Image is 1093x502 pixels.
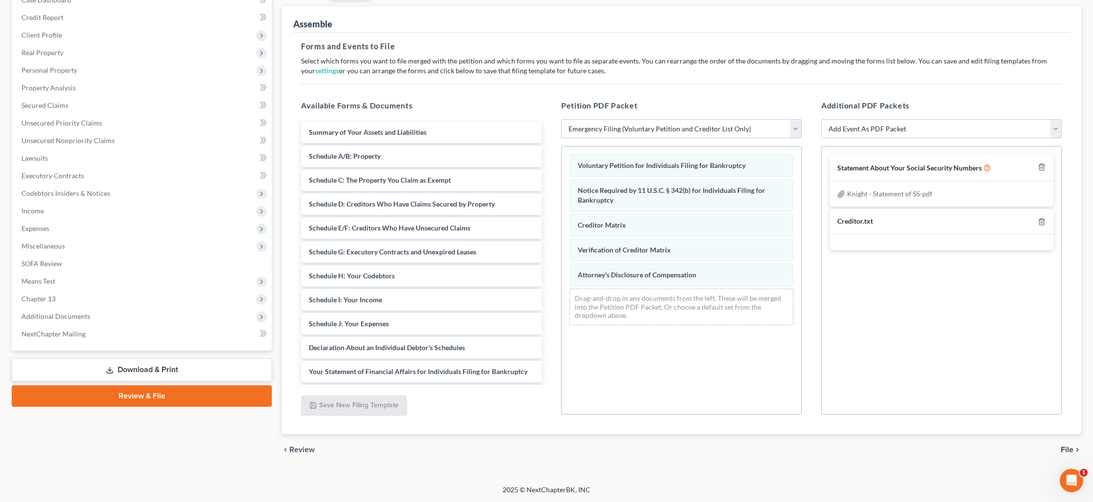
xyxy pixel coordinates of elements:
span: Schedule D: Creditors Who Have Claims Secured by Property [309,200,495,208]
p: Select which forms you want to file merged with the petition and which forms you want to file as ... [301,56,1062,76]
span: Secured Claims [21,101,68,109]
button: Save New Filing Template [301,396,407,416]
i: chevron_right [1073,446,1081,454]
span: Summary of Your Assets and Liabilities [309,128,426,136]
span: Schedule H: Your Codebtors [309,272,395,280]
a: Executory Contracts [14,167,272,185]
a: Download & Print [12,358,272,381]
span: Review [289,446,315,454]
span: Means Test [21,277,55,285]
a: Lawsuits [14,149,272,167]
div: Drag-and-drop in any documents from the left. These will be merged into the Petition PDF Packet. ... [569,289,793,325]
span: Schedule C: The Property You Claim as Exempt [309,176,451,184]
span: Unsecured Priority Claims [21,119,102,127]
a: SOFA Review [14,255,272,272]
span: Schedule E/F: Creditors Who Have Unsecured Claims [309,224,470,232]
a: Unsecured Nonpriority Claims [14,132,272,149]
span: Schedule G: Executory Contracts and Unexpired Leases [309,248,476,256]
span: Declaration About an Individual Debtor's Schedules [309,343,465,352]
span: Statement About Your Social Security Numbers [837,164,982,172]
span: SOFA Review [21,259,62,268]
h5: Forms and Events to File [301,41,1062,52]
span: Personal Property [21,66,77,74]
span: Schedule I: Your Income [309,295,382,304]
span: Schedule A/B: Property [309,152,381,160]
span: Petition PDF Packet [561,101,637,110]
div: Assemble [293,18,332,30]
span: Attorney's Disclosure of Compensation [578,271,696,279]
span: Knight - Statement of SS-pdf [847,189,932,198]
span: Voluntary Petition for Individuals Filing for Bankruptcy [578,161,746,169]
span: 1 [1080,469,1088,477]
a: Unsecured Priority Claims [14,114,272,132]
span: Lawsuits [21,154,48,162]
span: Property Analysis [21,84,76,92]
a: NextChapter Mailing [14,325,272,343]
span: Income [21,207,44,215]
span: Chapter 13 [21,294,56,303]
span: NextChapter Mailing [21,330,85,338]
span: Verification of Creditor Matrix [578,246,671,254]
i: chevron_left [282,446,289,454]
span: Notice Required by 11 U.S.C. § 342(b) for Individuals Filing for Bankruptcy [578,186,765,204]
iframe: Intercom live chat [1060,469,1083,492]
a: Property Analysis [14,79,272,97]
span: Your Statement of Financial Affairs for Individuals Filing for Bankruptcy [309,367,527,376]
h5: Available Forms & Documents [301,100,542,111]
span: Expenses [21,224,49,232]
span: Client Profile [21,31,62,39]
a: Secured Claims [14,97,272,114]
span: Schedule J: Your Expenses [309,319,389,328]
span: Creditor Matrix [578,221,626,229]
button: chevron_left Review [282,446,324,454]
span: File [1061,446,1073,454]
a: settings [315,66,339,75]
span: Codebtors Insiders & Notices [21,189,110,197]
h5: Additional PDF Packets [821,100,1062,111]
span: Executory Contracts [21,171,84,180]
a: Review & File [12,385,272,407]
span: Credit Report [21,13,63,21]
span: Miscellaneous [21,242,65,250]
a: Credit Report [14,9,272,26]
span: Unsecured Nonpriority Claims [21,136,115,145]
span: Additional Documents [21,312,90,320]
span: Real Property [21,48,63,57]
div: Creditor.txt [837,217,873,226]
